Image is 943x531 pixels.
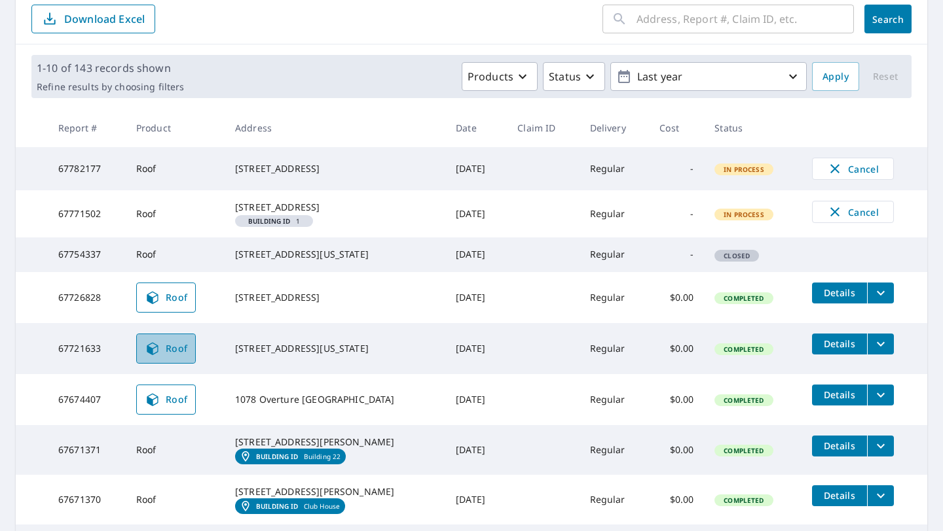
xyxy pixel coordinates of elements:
p: Refine results by choosing filters [37,81,184,93]
td: - [649,147,704,190]
th: Claim ID [507,109,579,147]
span: Completed [716,446,771,455]
em: Building ID [256,453,299,460]
p: Last year [632,65,785,88]
td: $0.00 [649,425,704,475]
span: Search [875,13,901,26]
td: - [649,190,704,237]
th: Status [704,109,802,147]
td: Roof [126,425,225,475]
td: [DATE] [445,475,507,524]
td: Roof [126,190,225,237]
td: 67674407 [48,374,126,425]
td: Regular [580,425,650,475]
span: Details [820,439,859,452]
td: Regular [580,475,650,524]
div: [STREET_ADDRESS][PERSON_NAME] [235,485,435,498]
span: Completed [716,294,771,303]
td: 67671370 [48,475,126,524]
td: [DATE] [445,147,507,190]
td: $0.00 [649,374,704,425]
button: Products [462,62,538,91]
td: [DATE] [445,190,507,237]
td: Regular [580,190,650,237]
a: Building IDClub House [235,498,345,514]
td: Roof [126,475,225,524]
td: [DATE] [445,237,507,271]
button: Status [543,62,605,91]
span: Roof [145,341,188,356]
div: [STREET_ADDRESS] [235,291,435,304]
p: Products [468,69,513,84]
button: filesDropdownBtn-67671370 [867,485,894,506]
a: Roof [136,283,196,313]
td: 67721633 [48,323,126,374]
button: filesDropdownBtn-67721633 [867,334,894,354]
span: Apply [823,69,849,85]
button: detailsBtn-67726828 [812,283,867,303]
span: Closed [716,251,758,260]
a: Building IDBuilding 22 [235,449,346,464]
button: detailsBtn-67674407 [812,385,867,405]
td: $0.00 [649,475,704,524]
div: [STREET_ADDRESS] [235,162,435,175]
span: Cancel [826,204,880,220]
input: Address, Report #, Claim ID, etc. [637,1,854,37]
button: Cancel [812,158,894,180]
button: filesDropdownBtn-67674407 [867,385,894,405]
th: Cost [649,109,704,147]
em: Building ID [248,218,291,224]
div: [STREET_ADDRESS][US_STATE] [235,342,435,355]
td: [DATE] [445,374,507,425]
th: Date [445,109,507,147]
td: $0.00 [649,323,704,374]
th: Address [225,109,445,147]
span: Details [820,388,859,401]
button: Download Excel [31,5,155,33]
p: Status [549,69,581,84]
span: Cancel [826,161,880,177]
div: [STREET_ADDRESS][PERSON_NAME] [235,436,435,449]
div: [STREET_ADDRESS][US_STATE] [235,248,435,261]
span: Details [820,489,859,502]
a: Roof [136,334,196,364]
span: Completed [716,496,771,505]
a: Roof [136,385,196,415]
span: 1 [240,218,308,224]
div: [STREET_ADDRESS] [235,201,435,214]
em: Building ID [256,502,299,510]
th: Report # [48,109,126,147]
div: 1078 Overture [GEOGRAPHIC_DATA] [235,393,435,406]
td: 67754337 [48,237,126,271]
td: [DATE] [445,425,507,475]
td: $0.00 [649,272,704,323]
span: Completed [716,345,771,354]
td: Regular [580,237,650,271]
td: Roof [126,237,225,271]
button: Apply [812,62,859,91]
button: filesDropdownBtn-67671371 [867,436,894,456]
span: Completed [716,396,771,405]
td: 67671371 [48,425,126,475]
td: [DATE] [445,272,507,323]
button: filesDropdownBtn-67726828 [867,283,894,303]
p: Download Excel [64,12,145,26]
th: Delivery [580,109,650,147]
span: In Process [716,210,772,219]
td: 67726828 [48,272,126,323]
td: 67782177 [48,147,126,190]
p: 1-10 of 143 records shown [37,60,184,76]
td: Regular [580,374,650,425]
span: Roof [145,290,188,305]
span: In Process [716,165,772,174]
td: [DATE] [445,323,507,374]
span: Details [820,286,859,299]
td: Regular [580,147,650,190]
span: Roof [145,392,188,407]
td: Roof [126,147,225,190]
button: Cancel [812,201,894,223]
button: detailsBtn-67721633 [812,334,867,354]
td: Regular [580,272,650,323]
td: Regular [580,323,650,374]
td: 67771502 [48,190,126,237]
